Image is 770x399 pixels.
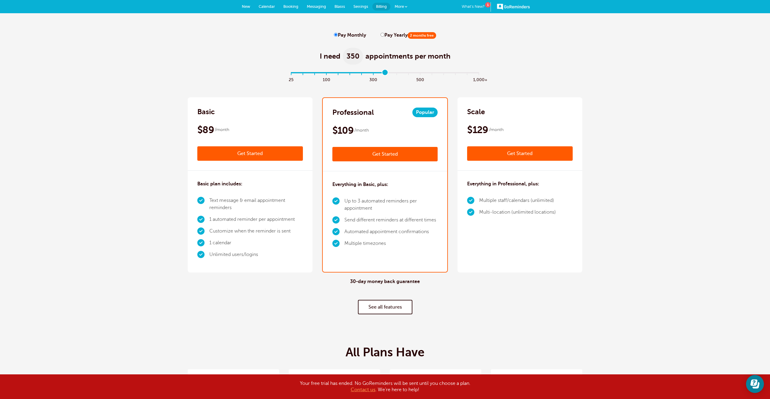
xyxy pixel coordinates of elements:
div: Your free trial has ended. No GoReminders will be sent until you choose a plan. . We're here to h... [235,380,535,393]
a: What's New? [462,2,491,12]
h3: Everything in Professional, plus: [467,180,539,187]
li: Multiple staff/calendars (unlimited) [479,195,556,206]
li: Customize when the reminder is sent [209,225,303,237]
span: Booking [283,4,298,9]
a: Contact us [351,387,375,392]
span: /month [354,127,369,134]
input: Pay Monthly [334,33,338,37]
span: 2 months free [408,32,436,39]
a: Billing [372,3,390,11]
a: See all features [358,300,412,314]
span: Popular [412,108,438,117]
span: $89 [197,124,214,136]
label: Pay Yearly [380,32,436,38]
li: Automated appointment confirmations [344,226,438,238]
span: /month [489,126,504,133]
span: Settings [353,4,368,9]
a: Get Started [467,146,573,161]
li: Multi-location (unlimited locations) [479,206,556,218]
span: appointments per month [365,51,451,61]
input: Pay Yearly2 months free [380,33,384,37]
span: Billing [376,4,387,9]
h2: All Plans Have [346,345,424,360]
li: Send different reminders at different times [344,214,438,226]
span: $109 [332,124,353,136]
h2: Professional [332,108,374,117]
span: $129 [467,124,488,136]
span: 350 [343,48,363,65]
h2: Basic [197,107,215,117]
span: /month [215,126,229,133]
h3: Basic plan includes: [197,180,242,187]
iframe: Resource center [746,375,764,393]
span: 300 [368,76,379,83]
li: Unlimited users/logins [209,249,303,260]
span: 25 [285,76,297,83]
span: Messaging [307,4,326,9]
label: Pay Monthly [334,32,366,38]
li: Up to 3 automated reminders per appointment [344,195,438,214]
li: Text message & email appointment reminders [209,195,303,214]
a: Get Started [332,147,438,161]
a: Get Started [197,146,303,161]
li: 1 automated reminder per appointment [209,214,303,225]
div: 1 [485,2,491,8]
h3: Everything in Basic, plus: [332,181,388,188]
h4: 30-day money back guarantee [350,279,420,285]
span: Calendar [259,4,275,9]
span: 500 [414,76,426,83]
li: 1 calendar [209,237,303,249]
span: New [242,4,250,9]
span: 100 [321,76,332,83]
span: Blasts [334,4,345,9]
h2: Scale [467,107,485,117]
li: Multiple timezones [344,238,438,249]
span: I need [320,51,340,61]
span: 1,000+ [473,76,485,83]
span: More [395,4,404,9]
